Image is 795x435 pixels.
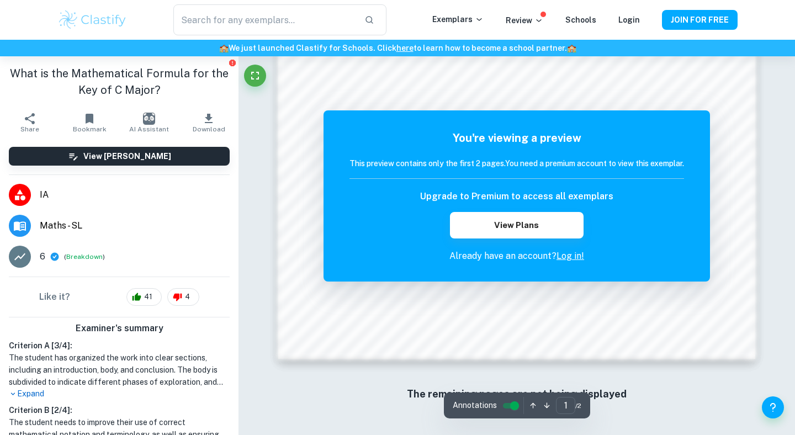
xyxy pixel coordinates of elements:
button: Download [179,107,239,138]
button: AI Assistant [119,107,179,138]
span: 41 [138,291,158,303]
p: Exemplars [432,13,484,25]
span: AI Assistant [129,125,169,133]
span: IA [40,188,230,201]
p: 6 [40,250,45,263]
h6: View [PERSON_NAME] [83,150,171,162]
button: View Plans [450,212,584,238]
div: 41 [126,288,162,306]
p: Review [506,14,543,26]
a: here [396,44,414,52]
button: View [PERSON_NAME] [9,147,230,166]
button: Fullscreen [244,65,266,87]
h6: The remaining pages are not being displayed [300,386,733,402]
button: Breakdown [66,252,103,262]
span: Bookmark [73,125,107,133]
h5: You're viewing a preview [349,130,684,146]
a: Log in! [556,251,584,261]
h6: Like it? [39,290,70,304]
img: Clastify logo [57,9,128,31]
span: Share [20,125,39,133]
h6: We just launched Clastify for Schools. Click to learn how to become a school partner. [2,42,793,54]
div: 4 [167,288,199,306]
span: 🏫 [219,44,229,52]
button: Bookmark [60,107,119,138]
p: Already have an account? [349,250,684,263]
a: Login [618,15,640,24]
h1: What is the Mathematical Formula for the Key of C Major? [9,65,230,98]
button: JOIN FOR FREE [662,10,738,30]
img: AI Assistant [143,113,155,125]
h1: The student has organized the work into clear sections, including an introduction, body, and conc... [9,352,230,388]
input: Search for any exemplars... [173,4,356,35]
span: Download [193,125,225,133]
h6: Criterion A [ 3 / 4 ]: [9,339,230,352]
span: Annotations [453,400,497,411]
span: ( ) [64,252,105,262]
h6: Criterion B [ 2 / 4 ]: [9,404,230,416]
span: / 2 [575,401,581,411]
span: Maths - SL [40,219,230,232]
span: 4 [179,291,196,303]
span: 🏫 [567,44,576,52]
a: Schools [565,15,596,24]
h6: Upgrade to Premium to access all exemplars [420,190,613,203]
h6: This preview contains only the first 2 pages. You need a premium account to view this exemplar. [349,157,684,169]
h6: Examiner's summary [4,322,234,335]
button: Report issue [228,59,236,67]
button: Help and Feedback [762,396,784,418]
p: Expand [9,388,230,400]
